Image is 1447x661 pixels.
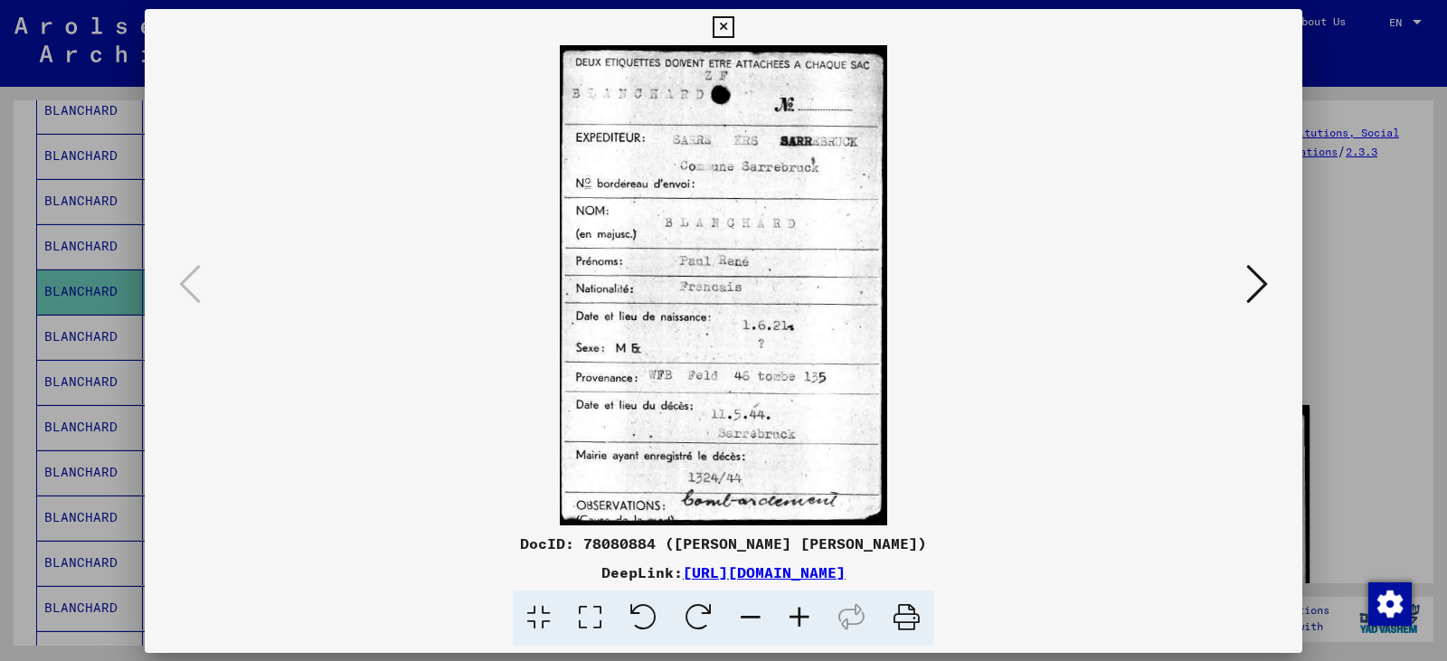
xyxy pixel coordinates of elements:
div: Zustimmung ändern [1367,581,1411,625]
img: Zustimmung ändern [1368,582,1412,626]
div: DocID: 78080884 ([PERSON_NAME] [PERSON_NAME]) [145,533,1302,554]
div: DeepLink: [145,562,1302,583]
img: 001.jpg [206,45,1241,525]
a: [URL][DOMAIN_NAME] [683,563,846,581]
